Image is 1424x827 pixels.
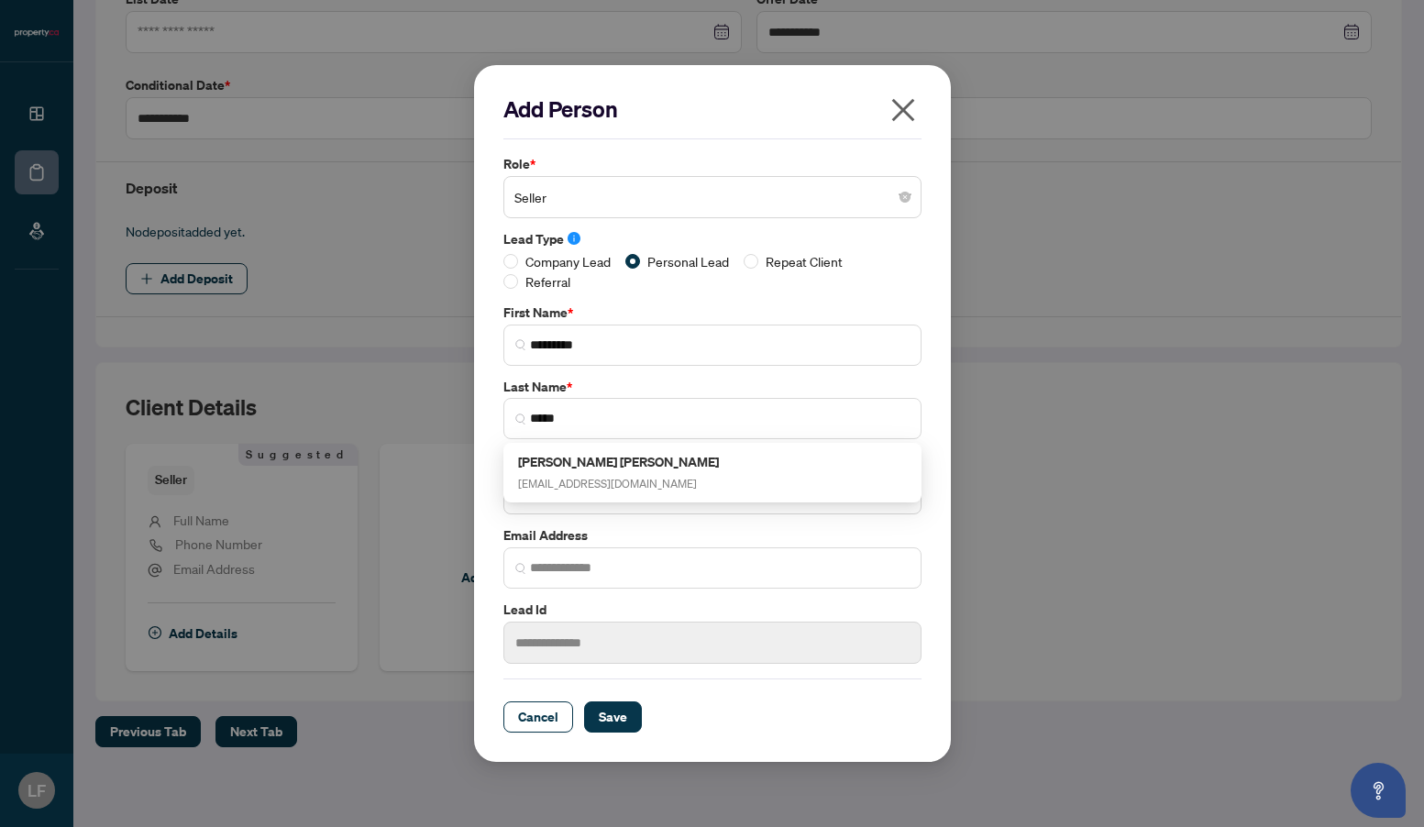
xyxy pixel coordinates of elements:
span: [EMAIL_ADDRESS][DOMAIN_NAME] [518,477,697,491]
label: First Name [503,303,922,323]
span: Personal Lead [640,251,736,271]
h5: [PERSON_NAME] [PERSON_NAME] [518,451,724,472]
span: close-circle [900,192,911,203]
label: Role [503,154,922,174]
label: Lead Type [503,229,922,249]
span: Save [599,702,627,732]
button: Cancel [503,701,573,733]
img: search_icon [515,563,526,574]
span: Company Lead [518,251,618,271]
img: search_icon [515,339,526,350]
button: Save [584,701,642,733]
button: Open asap [1351,763,1406,818]
label: Lead Id [503,600,922,620]
span: close [889,95,918,125]
span: Repeat Client [758,251,850,271]
img: search_icon [515,413,526,425]
span: info-circle [568,232,580,245]
span: Cancel [518,702,558,732]
span: Referral [518,271,578,292]
span: Seller [514,180,911,215]
label: Email Address [503,525,922,546]
label: Last Name [503,377,922,397]
h2: Add Person [503,94,922,124]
